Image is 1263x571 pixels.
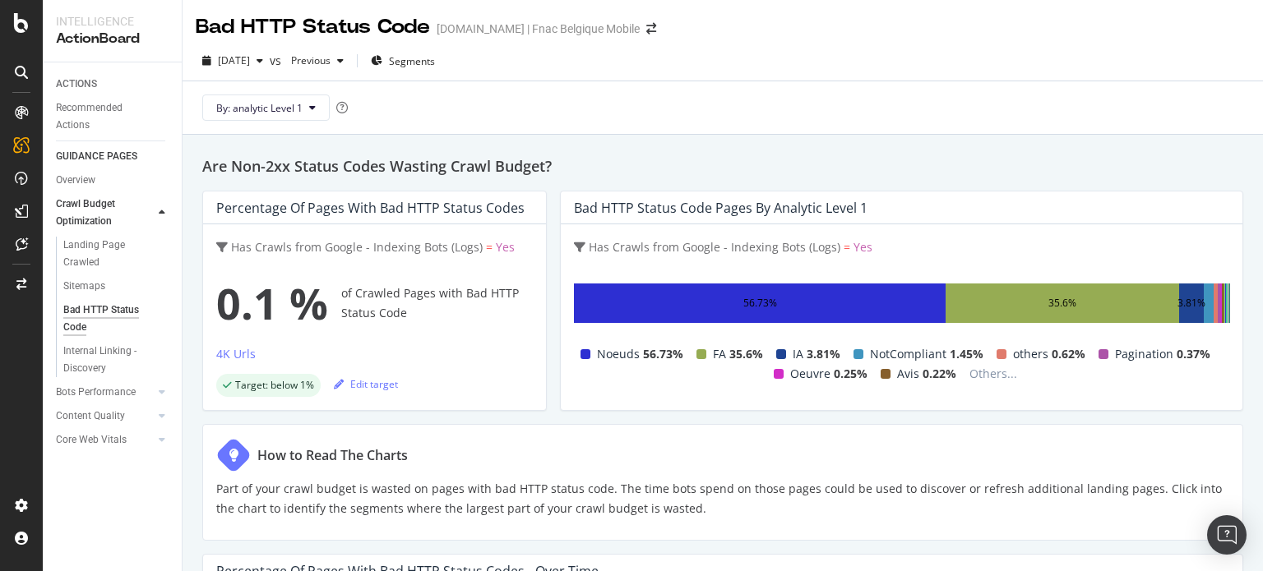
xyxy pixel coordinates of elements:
div: Landing Page Crawled [63,237,155,271]
div: 4K Urls [216,346,256,362]
span: 0.22% [923,364,956,384]
button: Edit target [334,371,398,397]
span: 3.81% [807,344,840,364]
span: Noeuds [597,344,640,364]
span: = [844,239,850,255]
span: 0.1 % [216,270,328,336]
div: Bad HTTP Status Code [196,13,430,41]
div: 56.73% [743,293,777,313]
span: 35.6% [729,344,763,364]
span: 0.37% [1177,344,1210,364]
div: GUIDANCE PAGES [56,148,137,165]
div: Intelligence [56,13,169,30]
h2: Are Non-2xx Status Codes Wasting Crawl Budget? [202,154,1243,177]
div: Crawl Budget Optimization [56,196,141,230]
span: Segments [389,54,435,68]
div: Bad HTTP Status Code [63,302,155,336]
span: Yes [496,239,515,255]
a: Landing Page Crawled [63,237,170,271]
span: Others... [963,364,1024,384]
span: Yes [854,239,872,255]
span: NotCompliant [870,344,946,364]
span: 56.73% [643,344,683,364]
div: 35.6% [1048,293,1076,313]
div: Core Web Vitals [56,431,127,449]
div: Sitemaps [63,278,105,295]
span: Has Crawls from Google - Indexing Bots (Logs) [231,239,483,255]
div: [DOMAIN_NAME] | Fnac Belgique Mobile [437,21,640,37]
span: FA [713,344,726,364]
span: = [486,239,493,255]
span: Target: below 1% [235,380,314,390]
button: Segments [364,48,442,74]
span: 2025 Aug. 1st [218,53,250,67]
p: Part of your crawl budget is wasted on pages with bad HTTP status code. The time bots spend on th... [216,479,1229,518]
div: Edit target [334,377,398,391]
div: Bad HTTP Status Code Pages by analytic Level 1 [574,200,867,216]
a: Bots Performance [56,384,154,401]
div: Bots Performance [56,384,136,401]
div: Recommended Actions [56,99,155,134]
span: Previous [285,53,331,67]
span: Avis [897,364,919,384]
div: Open Intercom Messenger [1207,515,1247,555]
div: ACTIONS [56,76,97,93]
a: ACTIONS [56,76,170,93]
span: others [1013,344,1048,364]
button: By: analytic Level 1 [202,94,330,121]
a: Internal Linking - Discovery [63,343,170,377]
a: Recommended Actions [56,99,170,134]
div: 3.81% [1177,293,1205,313]
span: IA [793,344,803,364]
a: Overview [56,172,170,189]
a: Core Web Vitals [56,431,154,449]
a: Content Quality [56,408,154,425]
div: success label [216,374,321,397]
div: How to Read The Charts [257,445,408,465]
span: 0.62% [1052,344,1085,364]
span: By: analytic Level 1 [216,101,303,115]
div: arrow-right-arrow-left [646,23,656,35]
button: [DATE] [196,48,270,74]
button: Previous [285,48,350,74]
a: Sitemaps [63,278,170,295]
span: 1.45% [950,344,983,364]
a: Bad HTTP Status Code [63,302,170,336]
span: Oeuvre [790,364,830,384]
span: Has Crawls from Google - Indexing Bots (Logs) [589,239,840,255]
button: 4K Urls [216,344,256,371]
span: 0.25% [834,364,867,384]
div: ActionBoard [56,30,169,48]
a: GUIDANCE PAGES [56,148,170,165]
div: Internal Linking - Discovery [63,343,157,377]
div: of Crawled Pages with Bad HTTP Status Code [216,270,533,336]
div: Percentage of Pages with Bad HTTP Status Codes [216,200,525,216]
span: Pagination [1115,344,1173,364]
span: vs [270,53,285,69]
a: Crawl Budget Optimization [56,196,154,230]
div: Content Quality [56,408,125,425]
div: Overview [56,172,95,189]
